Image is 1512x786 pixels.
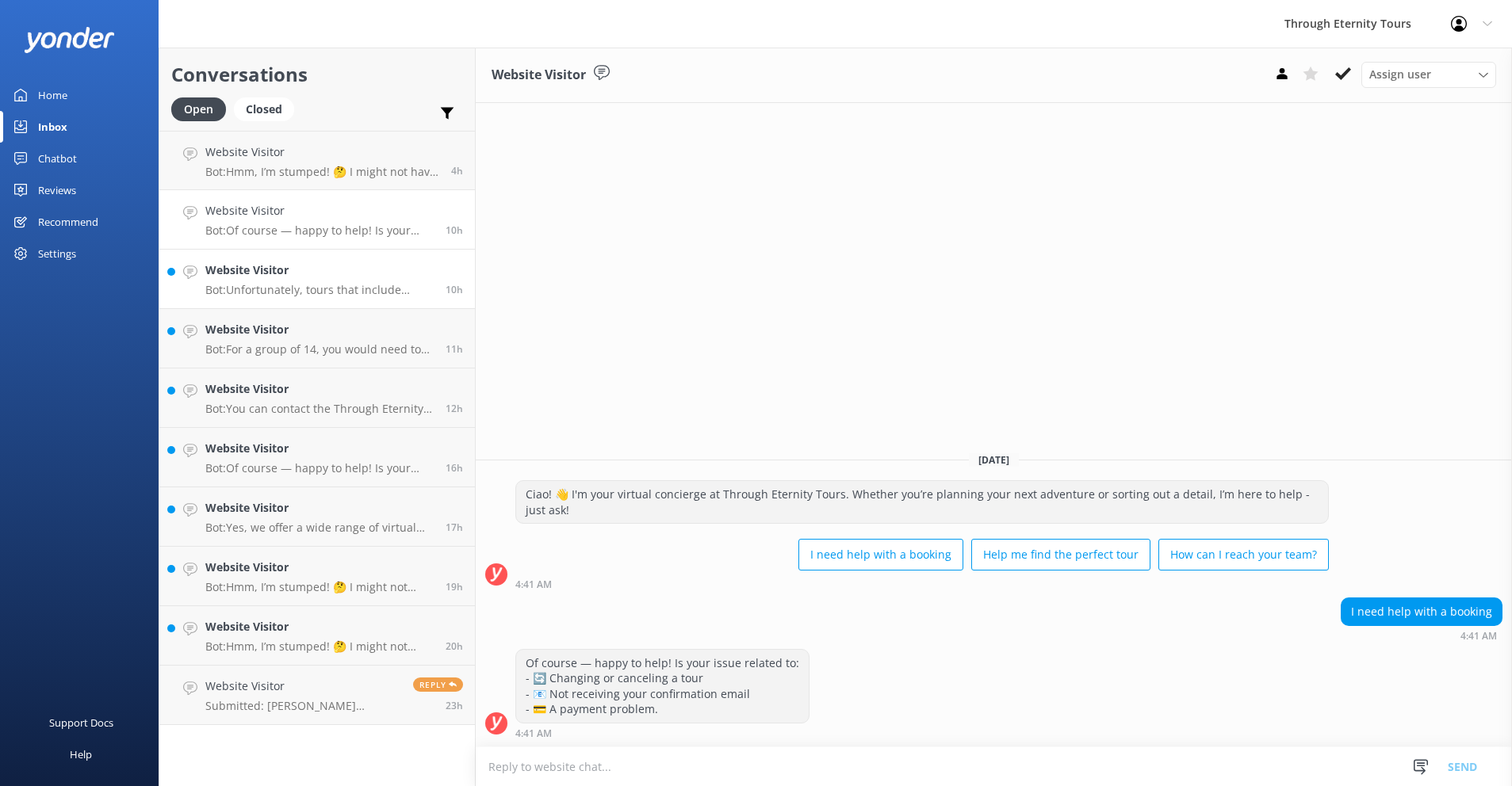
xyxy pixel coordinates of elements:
[159,190,475,250] a: Website VisitorBot:Of course — happy to help! Is your issue related to: - 🔄 Changing or canceling...
[205,143,439,161] h4: Website Visitor
[159,309,475,368] a: Website VisitorBot:For a group of 14, you would need to consider private tours, as our group tour...
[205,321,434,338] h4: Website Visitor
[515,578,1329,589] div: Aug 26 2025 04:41am (UTC +02:00) Europe/Amsterdam
[205,677,401,695] h4: Website Visitor
[171,97,226,121] div: Open
[205,699,401,713] p: Submitted: [PERSON_NAME] [EMAIL_ADDRESS][DOMAIN_NAME] Buongiorno! I am interested in the keymaste...
[446,461,463,475] span: Aug 25 2025 10:24pm (UTC +02:00) Europe/Amsterdam
[1460,631,1497,641] strong: 4:41 AM
[446,521,463,534] span: Aug 25 2025 09:45pm (UTC +02:00) Europe/Amsterdam
[1361,62,1496,87] div: Assign User
[446,699,463,712] span: Aug 25 2025 02:51pm (UTC +02:00) Europe/Amsterdam
[205,402,434,416] p: Bot: You can contact the Through Eternity Tours team at [PHONE_NUMBER] or [PHONE_NUMBER]. You can...
[205,223,434,238] p: Bot: Of course — happy to help! Is your issue related to: - 🔄 Changing or canceling a tour - 📧 No...
[515,727,810,738] div: Aug 26 2025 04:41am (UTC +02:00) Europe/Amsterdam
[205,521,434,535] p: Bot: Yes, we offer a wide range of virtual tours. You can explore the art, history, and culture o...
[205,461,434,475] p: Bot: Of course — happy to help! Is your issue related to: - 🔄 Changing or canceling a tour - 📧 No...
[38,79,67,111] div: Home
[205,261,434,279] h4: Website Visitor
[38,111,67,143] div: Inbox
[205,202,434,219] h4: Website Visitor
[38,238,76,269] div: Settings
[24,27,115,53] img: yonder-white-logo.png
[413,677,463,692] span: Reply
[516,650,809,723] div: Of course — happy to help! Is your issue related to: - 🔄 Changing or canceling a tour - 📧 Not rec...
[70,738,92,770] div: Help
[205,380,434,398] h4: Website Visitor
[969,453,1019,467] span: [DATE]
[205,165,439,179] p: Bot: Hmm, I’m stumped! 🤔 I might not have the answer to that one, but our amazing team definitely...
[205,618,434,635] h4: Website Visitor
[38,143,77,174] div: Chatbot
[446,402,463,415] span: Aug 26 2025 02:16am (UTC +02:00) Europe/Amsterdam
[205,639,434,654] p: Bot: Hmm, I’m stumped! 🤔 I might not have the answer to that one, but our amazing team definitely...
[234,100,302,117] a: Closed
[171,100,234,117] a: Open
[159,131,475,190] a: Website VisitorBot:Hmm, I’m stumped! 🤔 I might not have the answer to that one, but our amazing t...
[1341,630,1502,641] div: Aug 26 2025 04:41am (UTC +02:00) Europe/Amsterdam
[1158,539,1329,570] button: How can I reach your team?
[446,580,463,593] span: Aug 25 2025 06:49pm (UTC +02:00) Europe/Amsterdam
[205,342,434,357] p: Bot: For a group of 14, you would need to consider private tours, as our group tours are generall...
[1342,598,1502,625] div: I need help with a booking
[159,368,475,428] a: Website VisitorBot:You can contact the Through Eternity Tours team at [PHONE_NUMBER] or [PHONE_NU...
[38,174,76,206] div: Reviews
[159,606,475,666] a: Website VisitorBot:Hmm, I’m stumped! 🤔 I might not have the answer to that one, but our amazing t...
[38,206,98,238] div: Recommend
[205,440,434,457] h4: Website Visitor
[451,164,463,177] span: Aug 26 2025 10:08am (UTC +02:00) Europe/Amsterdam
[205,580,434,594] p: Bot: Hmm, I’m stumped! 🤔 I might not have the answer to that one, but our amazing team definitely...
[446,223,463,237] span: Aug 26 2025 04:41am (UTC +02:00) Europe/Amsterdam
[971,539,1150,570] button: Help me find the perfect tour
[515,580,552,589] strong: 4:41 AM
[159,250,475,309] a: Website VisitorBot:Unfortunately, tours that include access to the Colosseum Underground are not ...
[446,283,463,296] span: Aug 26 2025 04:39am (UTC +02:00) Europe/Amsterdam
[1369,66,1431,83] span: Assign user
[159,547,475,606] a: Website VisitorBot:Hmm, I’m stumped! 🤔 I might not have the answer to that one, but our amazing t...
[492,65,586,86] h3: Website Visitor
[159,487,475,547] a: Website VisitorBot:Yes, we offer a wide range of virtual tours. You can explore the art, history,...
[446,639,463,653] span: Aug 25 2025 06:35pm (UTC +02:00) Europe/Amsterdam
[49,707,113,738] div: Support Docs
[171,59,463,90] h2: Conversations
[205,499,434,517] h4: Website Visitor
[516,481,1328,523] div: Ciao! 👋 I'm your virtual concierge at Through Eternity Tours. Whether you’re planning your next a...
[515,729,552,738] strong: 4:41 AM
[159,428,475,487] a: Website VisitorBot:Of course — happy to help! Is your issue related to: - 🔄 Changing or canceling...
[205,559,434,576] h4: Website Visitor
[205,283,434,297] p: Bot: Unfortunately, tours that include access to the Colosseum Underground are not available this...
[159,666,475,725] a: Website VisitorSubmitted: [PERSON_NAME] [EMAIL_ADDRESS][DOMAIN_NAME] Buongiorno! I am interested ...
[446,342,463,356] span: Aug 26 2025 03:43am (UTC +02:00) Europe/Amsterdam
[234,97,294,121] div: Closed
[798,539,963,570] button: I need help with a booking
